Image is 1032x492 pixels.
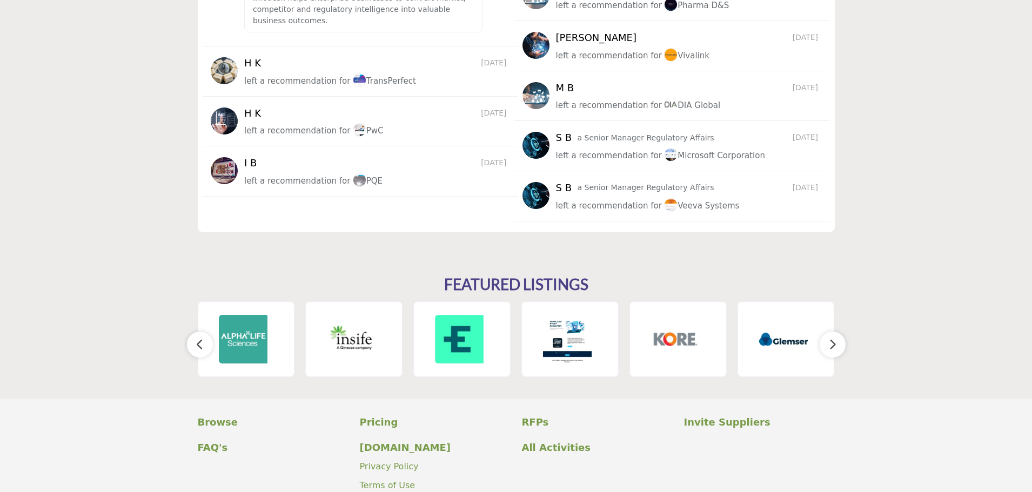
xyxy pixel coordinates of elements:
[684,415,835,429] a: Invite Suppliers
[793,32,821,43] span: [DATE]
[556,51,662,60] span: left a recommendation for
[360,480,416,490] a: Terms of Use
[522,132,549,159] img: avtar-image
[244,57,263,69] h5: H K
[664,48,678,62] img: image
[522,440,673,455] a: All Activities
[211,57,238,84] img: avtar-image
[664,149,765,163] a: imageMicrosoft Corporation
[578,182,714,193] p: a Senior Manager Regulatory Affairs
[664,148,678,161] img: image
[522,415,673,429] a: RFPs
[578,132,714,144] p: a Senior Manager Regulatory Affairs
[481,157,510,169] span: [DATE]
[664,1,729,10] span: Pharma D&S
[353,124,384,138] a: imagePwC
[664,99,720,112] a: imageDIA Global
[664,49,709,63] a: imageVivalink
[435,315,484,363] img: Evernorth Health Services
[353,123,366,137] img: image
[556,32,637,44] h5: [PERSON_NAME]
[244,126,350,136] span: left a recommendation for
[353,75,416,88] a: imageTransPerfect
[481,107,510,119] span: [DATE]
[793,82,821,93] span: [DATE]
[556,1,662,10] span: left a recommendation for
[556,201,662,211] span: left a recommendation for
[360,461,419,471] a: Privacy Policy
[664,198,678,212] img: image
[244,157,263,169] h5: I B
[244,176,350,186] span: left a recommendation for
[244,76,350,86] span: left a recommendation for
[444,275,588,294] h2: FEATURED LISTINGS
[198,440,349,455] a: FAQ's
[664,201,739,211] span: Veeva Systems
[327,315,376,363] img: Insife
[353,126,384,136] span: PwC
[211,157,238,184] img: avtar-image
[793,132,821,143] span: [DATE]
[353,176,383,186] span: PQE
[353,76,416,86] span: TransPerfect
[543,315,592,363] img: ProofPilot
[360,415,511,429] a: Pricing
[522,182,549,209] img: avtar-image
[360,440,511,455] a: [DOMAIN_NAME]
[198,415,349,429] a: Browse
[664,51,709,60] span: Vivalink
[556,82,575,94] h5: M B
[556,151,662,160] span: left a recommendation for
[353,174,383,188] a: imagePQE
[522,82,549,109] img: avtar-image
[664,98,678,111] img: image
[793,182,821,193] span: [DATE]
[664,199,739,213] a: imageVeeva Systems
[759,315,808,363] img: Glemser Technologies
[556,100,662,110] span: left a recommendation for
[353,73,366,87] img: image
[664,100,720,110] span: DIA Global
[219,315,267,363] img: AlphaLife Sciences
[556,132,575,144] h5: S B
[651,315,700,363] img: KORE Connected Health
[481,57,510,69] span: [DATE]
[353,173,366,187] img: image
[211,107,238,134] img: avtar-image
[556,182,575,194] h5: S B
[664,151,765,160] span: Microsoft Corporation
[244,107,263,119] h5: H K
[522,32,549,59] img: avtar-image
